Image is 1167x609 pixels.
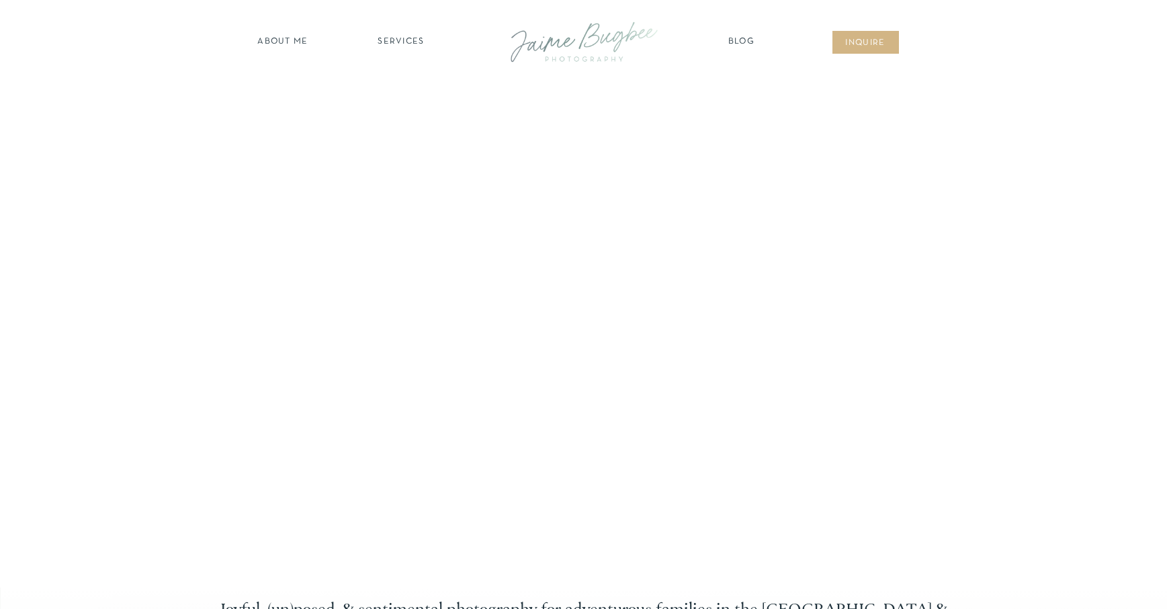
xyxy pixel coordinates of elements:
[363,36,439,49] a: SERVICES
[254,36,312,49] a: about ME
[838,37,893,50] a: inqUIre
[725,36,759,49] a: Blog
